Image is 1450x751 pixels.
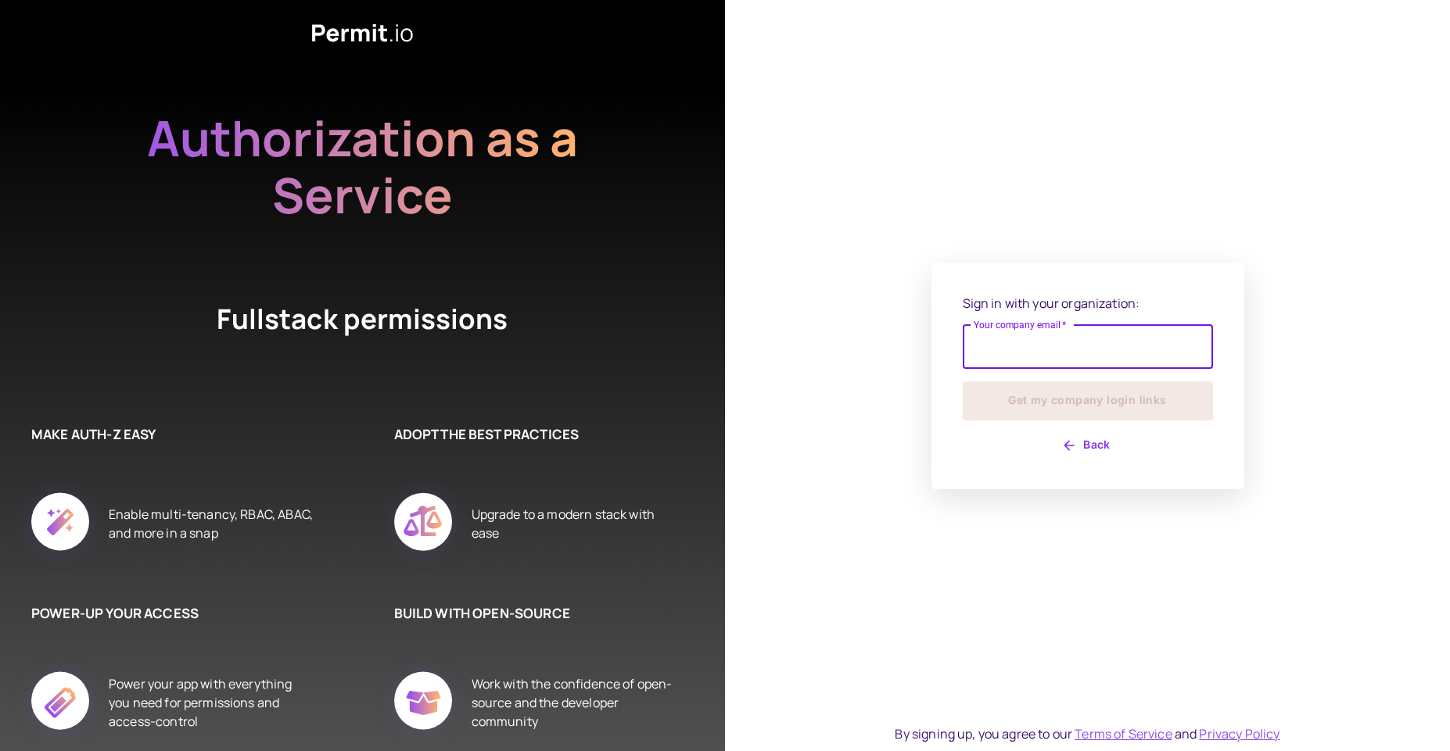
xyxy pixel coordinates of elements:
[160,300,566,362] h4: Fullstack permissions
[109,654,316,751] div: Power your app with everything you need for permissions and access-control
[963,433,1213,458] button: Back
[1075,725,1172,742] a: Terms of Service
[31,424,316,445] h6: MAKE AUTH-Z EASY
[895,724,1280,743] div: By signing up, you agree to our and
[1199,725,1280,742] a: Privacy Policy
[394,424,679,445] h6: ADOPT THE BEST PRACTICES
[472,654,679,751] div: Work with the confidence of open-source and the developer community
[472,475,679,572] div: Upgrade to a modern stack with ease
[31,603,316,624] h6: POWER-UP YOUR ACCESS
[394,603,679,624] h6: BUILD WITH OPEN-SOURCE
[109,475,316,572] div: Enable multi-tenancy, RBAC, ABAC, and more in a snap
[97,109,629,224] h2: Authorization as a Service
[963,294,1213,313] p: Sign in with your organization:
[974,318,1067,331] label: Your company email
[963,381,1213,420] button: Get my company login links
